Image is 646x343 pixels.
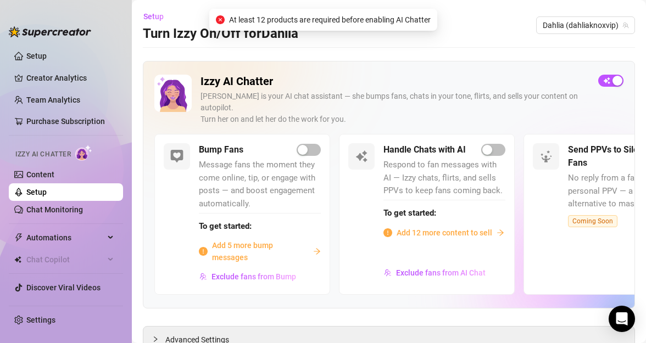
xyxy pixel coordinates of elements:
[26,316,55,324] a: Settings
[212,239,309,263] span: Add 5 more bump messages
[26,170,54,179] a: Content
[26,251,104,268] span: Chat Copilot
[539,150,553,163] img: svg%3e
[143,12,164,21] span: Setup
[199,143,243,156] h5: Bump Fans
[143,25,298,43] h3: Turn Izzy On/Off for Dahlia
[26,229,104,246] span: Automations
[9,26,91,37] img: logo-BBDzfeDw.svg
[397,227,492,239] span: Add 12 more content to sell
[383,228,392,237] span: info-circle
[201,91,589,125] div: [PERSON_NAME] is your AI chat assistant — she bumps fans, chats in your tone, flirts, and sells y...
[313,248,321,255] span: arrow-right
[609,306,635,332] div: Open Intercom Messenger
[199,268,297,285] button: Exclude fans from Bump
[143,8,172,25] button: Setup
[199,273,207,280] img: svg%3e
[170,150,183,163] img: svg%3e
[199,247,208,256] span: info-circle
[216,15,225,24] span: close-circle
[622,22,629,29] span: team
[568,215,617,227] span: Coming Soon
[229,14,431,26] span: At least 12 products are required before enabling AI Chatter
[26,188,47,196] a: Setup
[75,145,92,161] img: AI Chatter
[396,268,486,277] span: Exclude fans from AI Chat
[152,336,159,342] span: collapsed
[383,159,505,198] span: Respond to fan messages with AI — Izzy chats, flirts, and sells PPVs to keep fans coming back.
[355,150,368,163] img: svg%3e
[199,159,321,210] span: Message fans the moment they come online, tip, or engage with posts — and boost engagement automa...
[15,149,71,160] span: Izzy AI Chatter
[26,283,101,292] a: Discover Viral Videos
[383,143,466,156] h5: Handle Chats with AI
[14,256,21,263] img: Chat Copilot
[26,52,47,60] a: Setup
[211,272,296,281] span: Exclude fans from Bump
[383,208,436,218] strong: To get started:
[199,221,252,231] strong: To get started:
[26,95,80,104] a: Team Analytics
[26,117,105,126] a: Purchase Subscription
[154,75,192,112] img: Izzy AI Chatter
[201,75,589,88] h2: Izzy AI Chatter
[26,69,114,87] a: Creator Analytics
[543,17,628,33] span: Dahlia (dahliaknoxvip)
[26,205,83,214] a: Chat Monitoring
[384,269,392,277] img: svg%3e
[497,229,504,237] span: arrow-right
[14,233,23,242] span: thunderbolt
[383,264,486,282] button: Exclude fans from AI Chat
